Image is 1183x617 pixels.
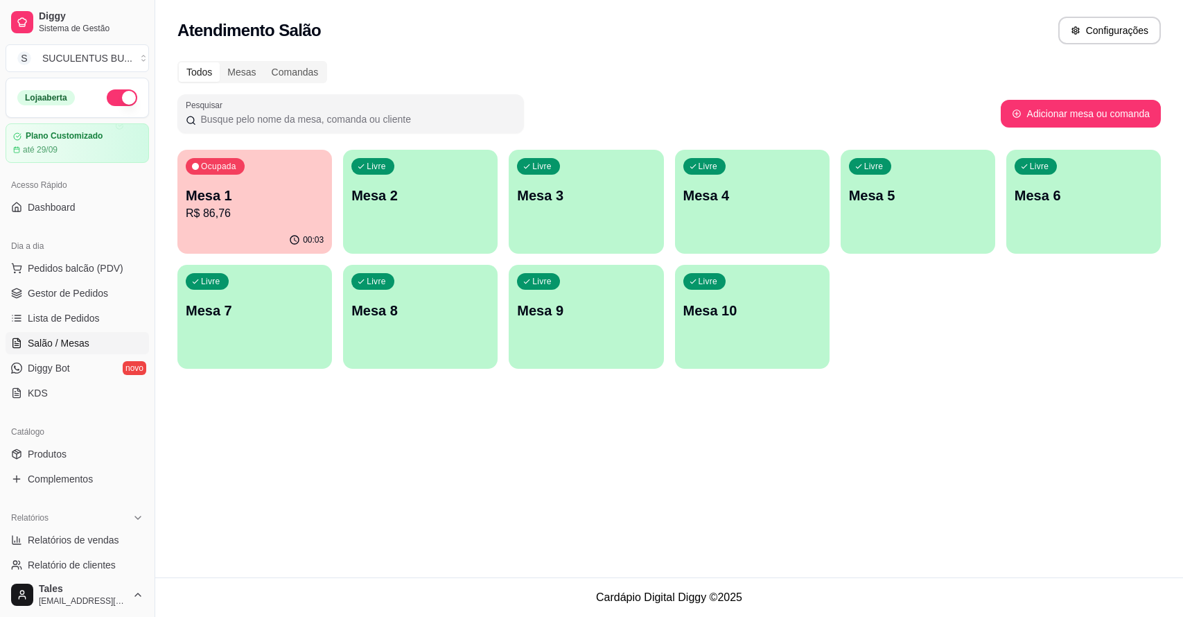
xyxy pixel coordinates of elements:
[517,301,655,320] p: Mesa 9
[107,89,137,106] button: Alterar Status
[841,150,995,254] button: LivreMesa 5
[6,554,149,576] a: Relatório de clientes
[28,386,48,400] span: KDS
[1058,17,1161,44] button: Configurações
[26,131,103,141] article: Plano Customizado
[6,332,149,354] a: Salão / Mesas
[6,282,149,304] a: Gestor de Pedidos
[28,533,119,547] span: Relatórios de vendas
[675,265,830,369] button: LivreMesa 10
[6,123,149,163] a: Plano Customizadoaté 29/09
[517,186,655,205] p: Mesa 3
[28,447,67,461] span: Produtos
[28,472,93,486] span: Complementos
[196,112,516,126] input: Pesquisar
[6,578,149,611] button: Tales[EMAIL_ADDRESS][DOMAIN_NAME]
[849,186,987,205] p: Mesa 5
[201,276,220,287] p: Livre
[6,6,149,39] a: DiggySistema de Gestão
[28,286,108,300] span: Gestor de Pedidos
[351,301,489,320] p: Mesa 8
[39,583,127,596] span: Tales
[6,529,149,551] a: Relatórios de vendas
[39,10,143,23] span: Diggy
[177,265,332,369] button: LivreMesa 7
[177,19,321,42] h2: Atendimento Salão
[683,301,821,320] p: Mesa 10
[201,161,236,172] p: Ocupada
[1030,161,1049,172] p: Livre
[264,62,326,82] div: Comandas
[186,186,324,205] p: Mesa 1
[17,51,31,65] span: S
[6,382,149,404] a: KDS
[509,150,663,254] button: LivreMesa 3
[343,150,498,254] button: LivreMesa 2
[186,99,227,111] label: Pesquisar
[179,62,220,82] div: Todos
[343,265,498,369] button: LivreMesa 8
[28,311,100,325] span: Lista de Pedidos
[39,23,143,34] span: Sistema de Gestão
[367,276,386,287] p: Livre
[6,468,149,490] a: Complementos
[17,90,75,105] div: Loja aberta
[509,265,663,369] button: LivreMesa 9
[6,235,149,257] div: Dia a dia
[1006,150,1161,254] button: LivreMesa 6
[1001,100,1161,128] button: Adicionar mesa ou comanda
[864,161,884,172] p: Livre
[532,161,552,172] p: Livre
[42,51,132,65] div: SUCULENTUS BU ...
[186,301,324,320] p: Mesa 7
[177,150,332,254] button: OcupadaMesa 1R$ 86,7600:03
[28,558,116,572] span: Relatório de clientes
[28,200,76,214] span: Dashboard
[28,261,123,275] span: Pedidos balcão (PDV)
[1015,186,1153,205] p: Mesa 6
[220,62,263,82] div: Mesas
[186,205,324,222] p: R$ 86,76
[532,276,552,287] p: Livre
[6,307,149,329] a: Lista de Pedidos
[6,257,149,279] button: Pedidos balcão (PDV)
[28,361,70,375] span: Diggy Bot
[6,196,149,218] a: Dashboard
[6,421,149,443] div: Catálogo
[11,512,49,523] span: Relatórios
[675,150,830,254] button: LivreMesa 4
[39,596,127,607] span: [EMAIL_ADDRESS][DOMAIN_NAME]
[6,357,149,379] a: Diggy Botnovo
[303,234,324,245] p: 00:03
[699,161,718,172] p: Livre
[155,577,1183,617] footer: Cardápio Digital Diggy © 2025
[6,174,149,196] div: Acesso Rápido
[699,276,718,287] p: Livre
[28,336,89,350] span: Salão / Mesas
[6,44,149,72] button: Select a team
[683,186,821,205] p: Mesa 4
[351,186,489,205] p: Mesa 2
[23,144,58,155] article: até 29/09
[6,443,149,465] a: Produtos
[367,161,386,172] p: Livre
